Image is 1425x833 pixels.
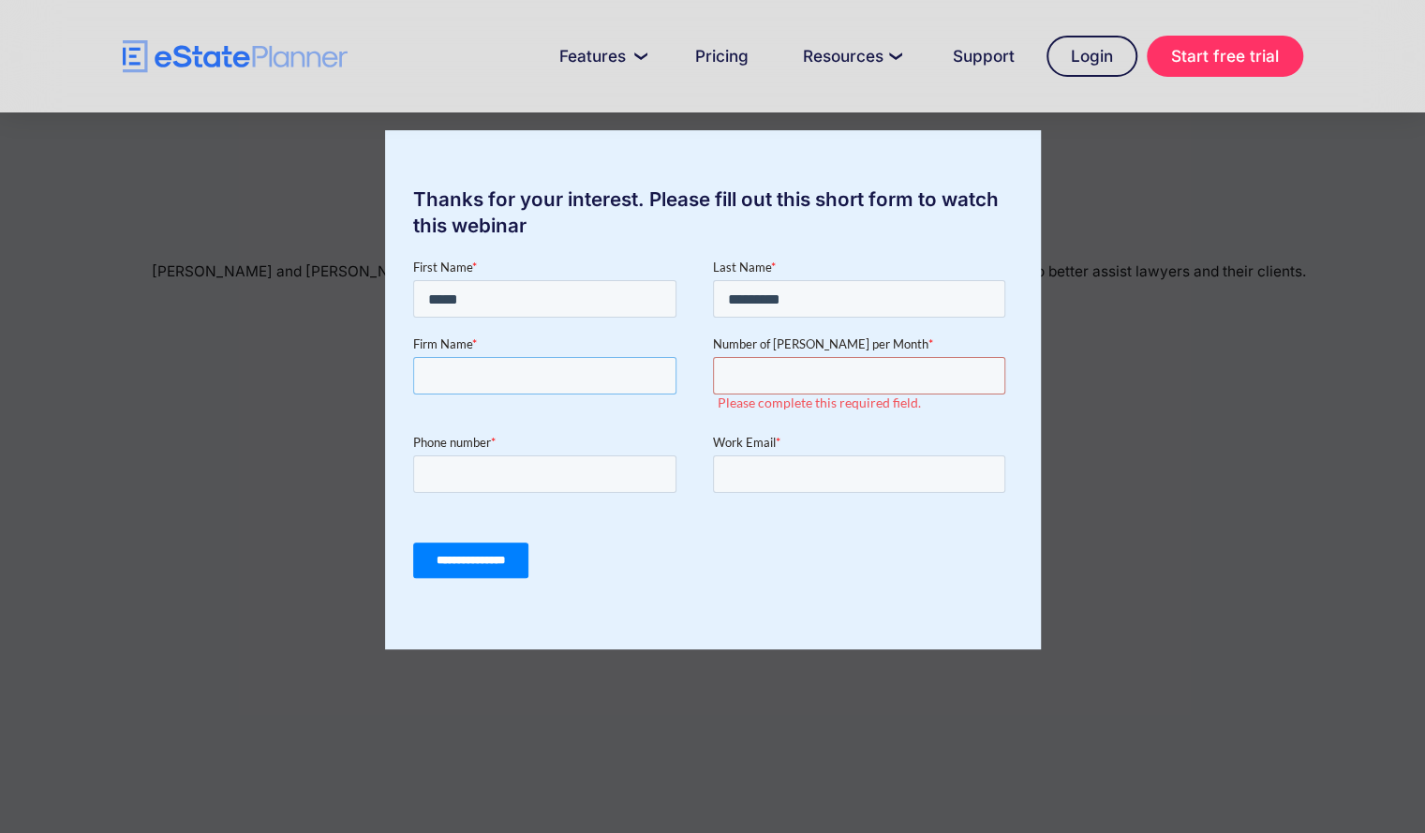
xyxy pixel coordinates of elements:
[537,37,663,75] a: Features
[385,186,1041,239] div: Thanks for your interest. Please fill out this short form to watch this webinar
[673,37,771,75] a: Pricing
[1046,36,1137,77] a: Login
[780,37,921,75] a: Resources
[1147,36,1303,77] a: Start free trial
[413,258,1013,593] iframe: Form 0
[123,40,348,73] a: home
[930,37,1037,75] a: Support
